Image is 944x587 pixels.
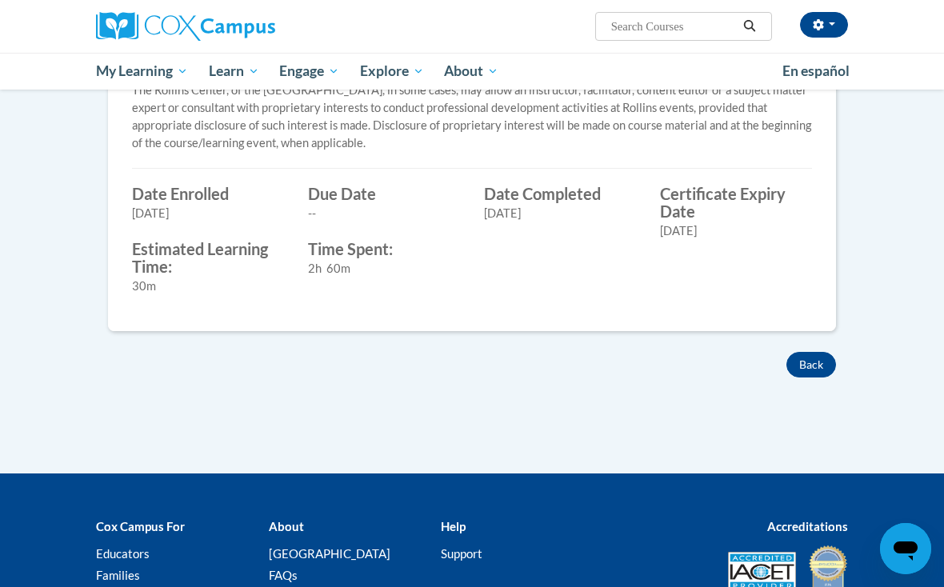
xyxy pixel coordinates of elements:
div: [DATE] [132,205,284,222]
label: Time Spent: [308,240,460,258]
iframe: Botón para iniciar la ventana de mensajería [880,523,931,574]
div: 30m [132,278,284,295]
a: FAQs [269,568,298,582]
label: Date Enrolled [132,185,284,202]
p: The Rollins Center, of the [GEOGRAPHIC_DATA], in some cases, may allow an instructor, facilitator... [132,82,812,152]
b: Help [441,519,466,533]
label: Estimated Learning Time: [132,240,284,275]
button: Back [786,352,836,377]
div: [DATE] [484,205,636,222]
button: Search [738,17,762,36]
a: My Learning [86,53,198,90]
b: About [269,519,304,533]
button: Account Settings [800,12,848,38]
a: Learn [198,53,270,90]
a: Explore [350,53,434,90]
input: Search Courses [610,17,738,36]
label: Certificate Expiry Date [660,185,812,220]
div: -- [308,205,460,222]
span: En español [782,62,850,79]
div: Main menu [84,53,860,90]
a: Engage [269,53,350,90]
a: Families [96,568,140,582]
a: En español [772,54,860,88]
b: Accreditations [767,519,848,533]
a: Support [441,546,482,561]
label: Date Completed [484,185,636,202]
a: [GEOGRAPHIC_DATA] [269,546,390,561]
label: Due Date [308,185,460,202]
div: 2h 60m [308,260,460,278]
b: Cox Campus For [96,519,185,533]
a: Educators [96,546,150,561]
span: About [444,62,498,81]
img: Cox Campus [96,12,275,41]
span: Explore [360,62,424,81]
span: Learn [209,62,259,81]
a: Cox Campus [96,12,330,41]
div: [DATE] [660,222,812,240]
span: My Learning [96,62,188,81]
span: Engage [279,62,339,81]
a: About [434,53,510,90]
